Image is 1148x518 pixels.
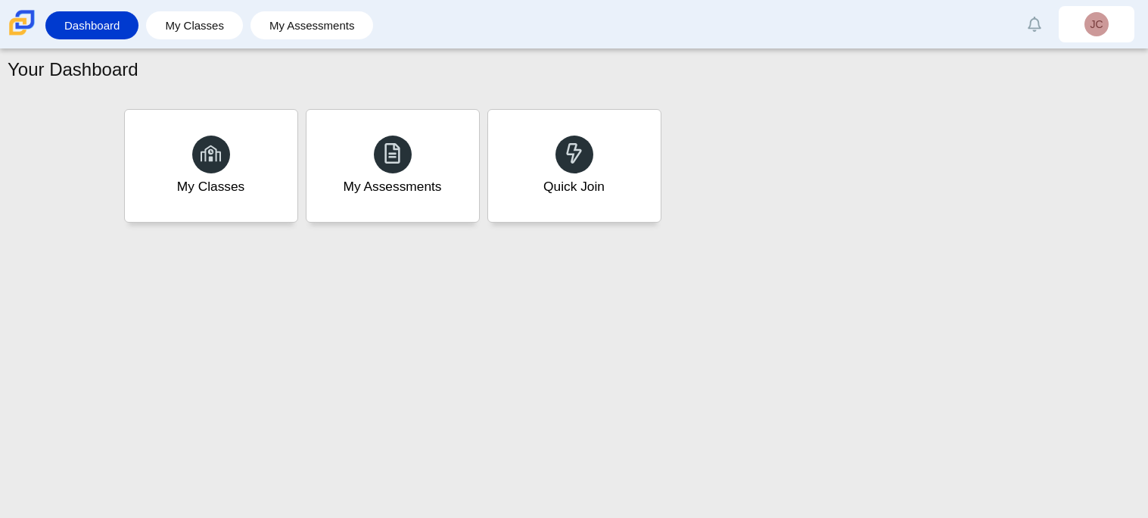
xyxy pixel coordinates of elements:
h1: Your Dashboard [8,57,138,83]
div: My Classes [177,177,245,196]
a: Carmen School of Science & Technology [6,28,38,41]
a: My Classes [154,11,235,39]
a: My Assessments [258,11,366,39]
a: Dashboard [53,11,131,39]
a: Alerts [1018,8,1051,41]
span: JC [1090,19,1103,30]
a: My Assessments [306,109,480,223]
div: My Assessments [344,177,442,196]
div: Quick Join [543,177,605,196]
img: Carmen School of Science & Technology [6,7,38,39]
a: My Classes [124,109,298,223]
a: Quick Join [487,109,661,223]
a: JC [1059,6,1134,42]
